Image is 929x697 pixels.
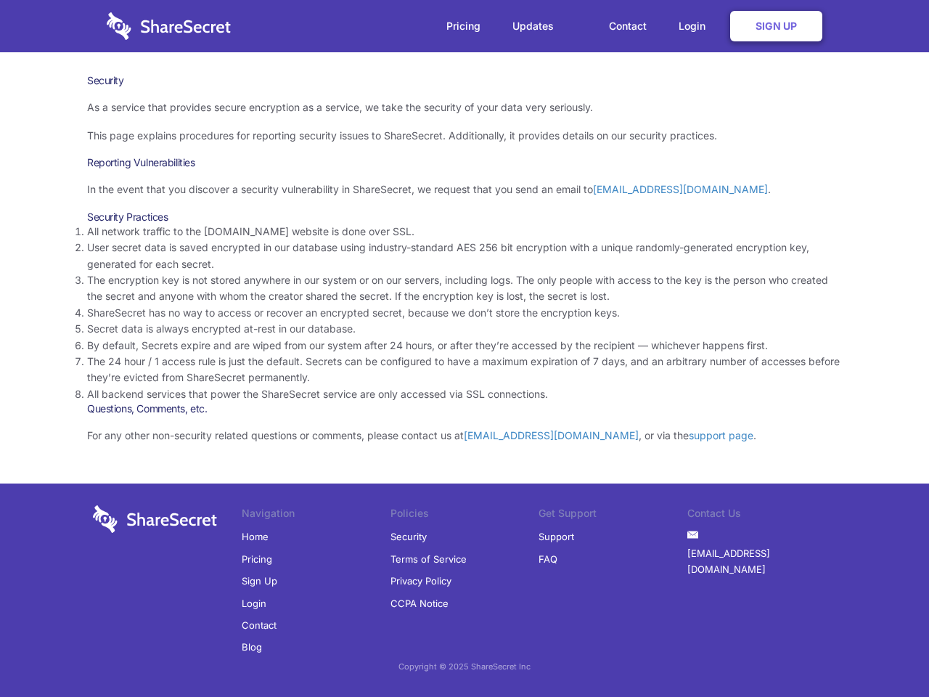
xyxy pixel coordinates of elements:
[242,548,272,570] a: Pricing
[87,321,842,337] li: Secret data is always encrypted at-rest in our database.
[87,211,842,224] h3: Security Practices
[107,12,231,40] img: logo-wordmark-white-trans-d4663122ce5f474addd5e946df7df03e33cb6a1c49d2221995e7729f52c070b2.svg
[664,4,727,49] a: Login
[242,636,262,658] a: Blog
[390,548,467,570] a: Terms of Service
[390,592,449,614] a: CCPA Notice
[87,224,842,240] li: All network traffic to the [DOMAIN_NAME] website is done over SSL.
[87,386,842,402] li: All backend services that power the ShareSecret service are only accessed via SSL connections.
[242,614,277,636] a: Contact
[87,354,842,386] li: The 24 hour / 1 access rule is just the default. Secrets can be configured to have a maximum expi...
[87,182,842,197] p: In the event that you discover a security vulnerability in ShareSecret, we request that you send ...
[539,526,574,547] a: Support
[687,542,836,581] a: [EMAIL_ADDRESS][DOMAIN_NAME]
[87,74,842,87] h1: Security
[87,272,842,305] li: The encryption key is not stored anywhere in our system or on our servers, including logs. The on...
[593,183,768,195] a: [EMAIL_ADDRESS][DOMAIN_NAME]
[689,429,753,441] a: support page
[87,156,842,169] h3: Reporting Vulnerabilities
[432,4,495,49] a: Pricing
[87,402,842,415] h3: Questions, Comments, etc.
[242,526,269,547] a: Home
[539,548,557,570] a: FAQ
[242,592,266,614] a: Login
[87,338,842,354] li: By default, Secrets expire and are wiped from our system after 24 hours, or after they’re accesse...
[464,429,639,441] a: [EMAIL_ADDRESS][DOMAIN_NAME]
[242,505,390,526] li: Navigation
[687,505,836,526] li: Contact Us
[87,99,842,115] p: As a service that provides secure encryption as a service, we take the security of your data very...
[594,4,661,49] a: Contact
[93,505,217,533] img: logo-wordmark-white-trans-d4663122ce5f474addd5e946df7df03e33cb6a1c49d2221995e7729f52c070b2.svg
[390,570,451,592] a: Privacy Policy
[730,11,822,41] a: Sign Up
[87,240,842,272] li: User secret data is saved encrypted in our database using industry-standard AES 256 bit encryptio...
[87,428,842,444] p: For any other non-security related questions or comments, please contact us at , or via the .
[87,128,842,144] p: This page explains procedures for reporting security issues to ShareSecret. Additionally, it prov...
[242,570,277,592] a: Sign Up
[87,305,842,321] li: ShareSecret has no way to access or recover an encrypted secret, because we don’t store the encry...
[390,505,539,526] li: Policies
[539,505,687,526] li: Get Support
[390,526,427,547] a: Security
